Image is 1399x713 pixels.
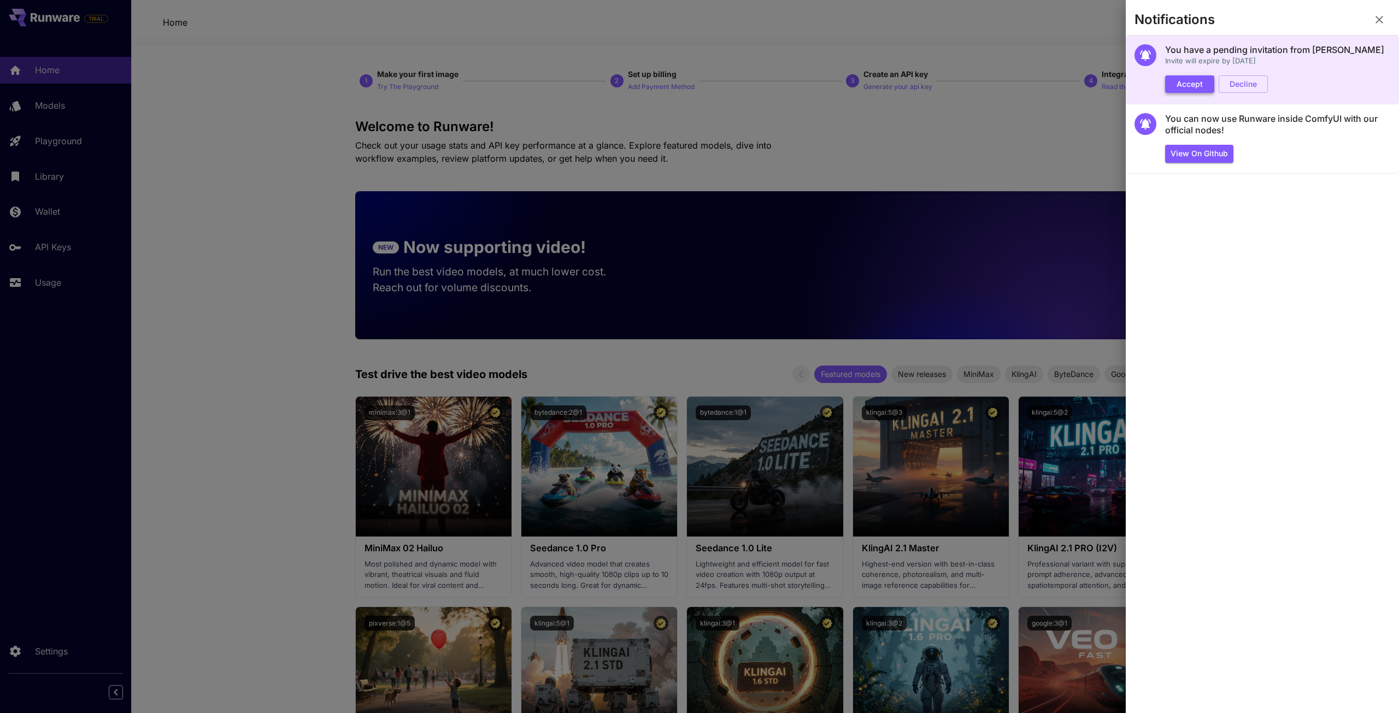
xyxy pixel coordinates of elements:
h3: Notifications [1135,12,1215,27]
button: Decline [1219,75,1268,93]
button: Accept [1165,75,1214,93]
h5: You have a pending invitation from [PERSON_NAME] [1165,44,1384,56]
h5: You can now use Runware inside ComfyUI with our official nodes! [1165,113,1390,137]
p: Invite will expire by [DATE] [1165,56,1384,67]
button: View on Github [1165,145,1233,163]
